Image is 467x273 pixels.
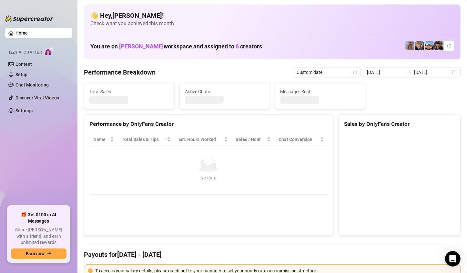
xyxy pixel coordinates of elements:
[406,70,411,75] span: to
[275,133,328,146] th: Chat Conversion
[90,20,454,27] span: Check what you achieved this month
[90,11,454,20] h4: 👋 Hey, [PERSON_NAME] !
[280,88,360,95] span: Messages Sent
[15,95,59,100] a: Discover Viral Videos
[279,136,319,143] span: Chat Conversion
[88,268,93,273] span: exclamation-circle
[445,251,461,267] div: Open Intercom Messenger
[414,69,451,76] input: End date
[26,251,45,256] span: Earn now
[11,227,66,246] span: Share [PERSON_NAME] with a friend, and earn unlimited rewards
[93,136,109,143] span: Name
[15,108,33,113] a: Settings
[89,88,169,95] span: Total Sales
[15,30,28,35] a: Home
[353,70,357,74] span: calendar
[406,70,411,75] span: swap-right
[344,120,455,128] div: Sales by OnlyFans Creator
[119,43,164,50] span: [PERSON_NAME]
[11,212,66,224] span: 🎁 Get $100 in AI Messages
[15,62,32,67] a: Content
[415,41,424,50] img: George
[122,136,166,143] span: Total Sales & Tips
[84,250,461,259] h4: Payouts for [DATE] - [DATE]
[15,72,27,77] a: Setup
[434,41,443,50] img: Nathan
[9,49,42,56] span: Izzy AI Chatter
[178,136,223,143] div: Est. Hours Worked
[5,15,54,22] img: logo-BBDzfeDw.svg
[185,88,264,95] span: Active Chats
[367,69,404,76] input: Start date
[47,251,52,256] span: arrow-right
[232,133,275,146] th: Sales / Hour
[96,174,321,181] div: No data
[90,43,262,50] h1: You are on workspace and assigned to creators
[89,133,118,146] th: Name
[425,41,434,50] img: Zach
[236,43,239,50] span: 6
[405,41,414,50] img: Joey
[446,42,452,49] span: + 2
[84,68,156,77] h4: Performance Breakdown
[89,120,328,128] div: Performance by OnlyFans Creator
[297,67,357,77] span: Custom date
[44,47,54,56] img: AI Chatter
[11,248,66,259] button: Earn nowarrow-right
[15,82,49,87] a: Chat Monitoring
[118,133,175,146] th: Total Sales & Tips
[236,136,266,143] span: Sales / Hour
